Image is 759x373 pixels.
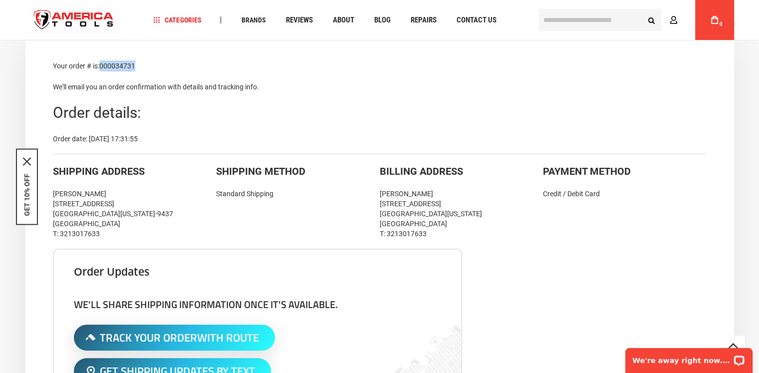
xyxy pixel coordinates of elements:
a: Contact Us [452,13,501,27]
span: 000034731 [99,62,135,70]
a: store logo [25,1,122,39]
a: Repairs [406,13,441,27]
div: Standard Shipping [216,189,380,199]
span: About [332,16,354,24]
span: With Route [197,329,259,346]
button: Search [642,10,661,29]
iframe: LiveChat chat widget [619,342,759,373]
h3: Order updates [74,268,441,276]
button: Track Your OrderWith Route [74,325,275,351]
span: Categories [153,16,201,23]
div: [PERSON_NAME] [STREET_ADDRESS] [GEOGRAPHIC_DATA][US_STATE] [GEOGRAPHIC_DATA] T: 3213017633 [380,189,543,239]
svg: close icon [23,157,31,165]
p: Your order # is: [53,60,707,71]
div: [PERSON_NAME] [STREET_ADDRESS] [GEOGRAPHIC_DATA][US_STATE]-9437 [GEOGRAPHIC_DATA] T: 3213017633 [53,189,217,239]
div: Billing Address [380,164,543,179]
div: Order details: [53,102,707,124]
h4: We'll share shipping information once it's available. [74,298,441,311]
span: Contact Us [456,16,496,24]
img: America Tools [25,1,122,39]
span: Brands [241,16,265,23]
button: Close [23,157,31,165]
span: Reviews [285,16,312,24]
a: Brands [237,13,270,27]
span: Track Your Order [100,332,259,343]
a: Blog [369,13,395,27]
div: Shipping Address [53,164,217,179]
a: About [328,13,358,27]
p: We'll email you an order confirmation with details and tracking info. [53,81,707,92]
div: Shipping Method [216,164,380,179]
a: Categories [149,13,206,27]
a: Reviews [281,13,317,27]
span: Blog [374,16,390,24]
div: Order date: [DATE] 17:31:55 [53,134,707,144]
button: GET 10% OFF [23,173,31,216]
div: Payment Method [543,164,707,179]
span: 0 [720,21,723,27]
div: Credit / Debit Card [543,189,707,199]
span: Repairs [410,16,436,24]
